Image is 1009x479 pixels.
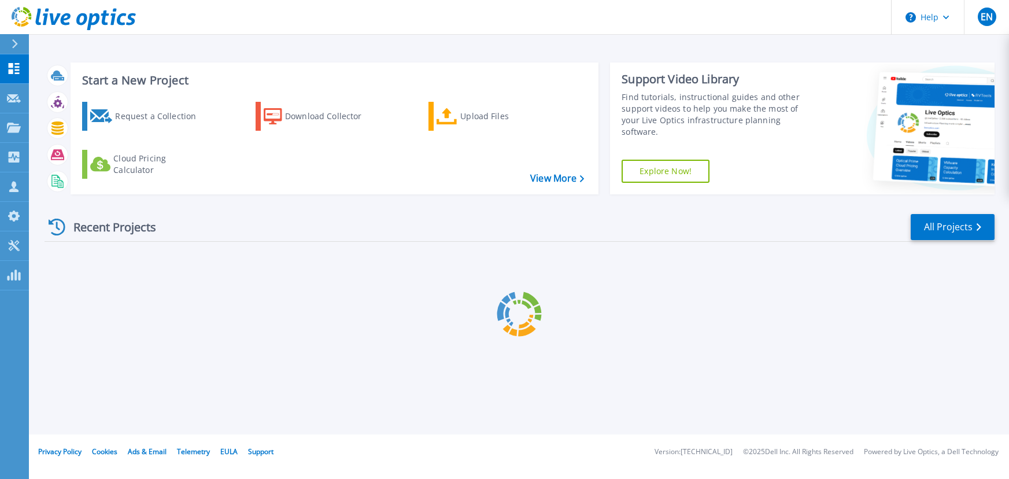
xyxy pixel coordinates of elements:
div: Cloud Pricing Calculator [113,153,206,176]
a: EULA [220,447,238,456]
a: Request a Collection [82,102,211,131]
div: Find tutorials, instructional guides and other support videos to help you make the most of your L... [622,91,816,138]
li: Version: [TECHNICAL_ID] [655,448,733,456]
span: EN [981,12,993,21]
li: © 2025 Dell Inc. All Rights Reserved [743,448,853,456]
a: Telemetry [177,447,210,456]
a: Ads & Email [128,447,167,456]
li: Powered by Live Optics, a Dell Technology [864,448,999,456]
a: Upload Files [428,102,557,131]
div: Request a Collection [115,105,208,128]
a: Download Collector [256,102,385,131]
a: Explore Now! [622,160,709,183]
div: Support Video Library [622,72,816,87]
a: Cloud Pricing Calculator [82,150,211,179]
div: Upload Files [460,105,553,128]
div: Download Collector [285,105,378,128]
a: Cookies [92,447,117,456]
a: View More [530,173,584,184]
a: Privacy Policy [38,447,82,456]
a: Support [248,447,273,456]
div: Recent Projects [45,213,172,241]
a: All Projects [911,214,995,240]
h3: Start a New Project [82,74,583,87]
